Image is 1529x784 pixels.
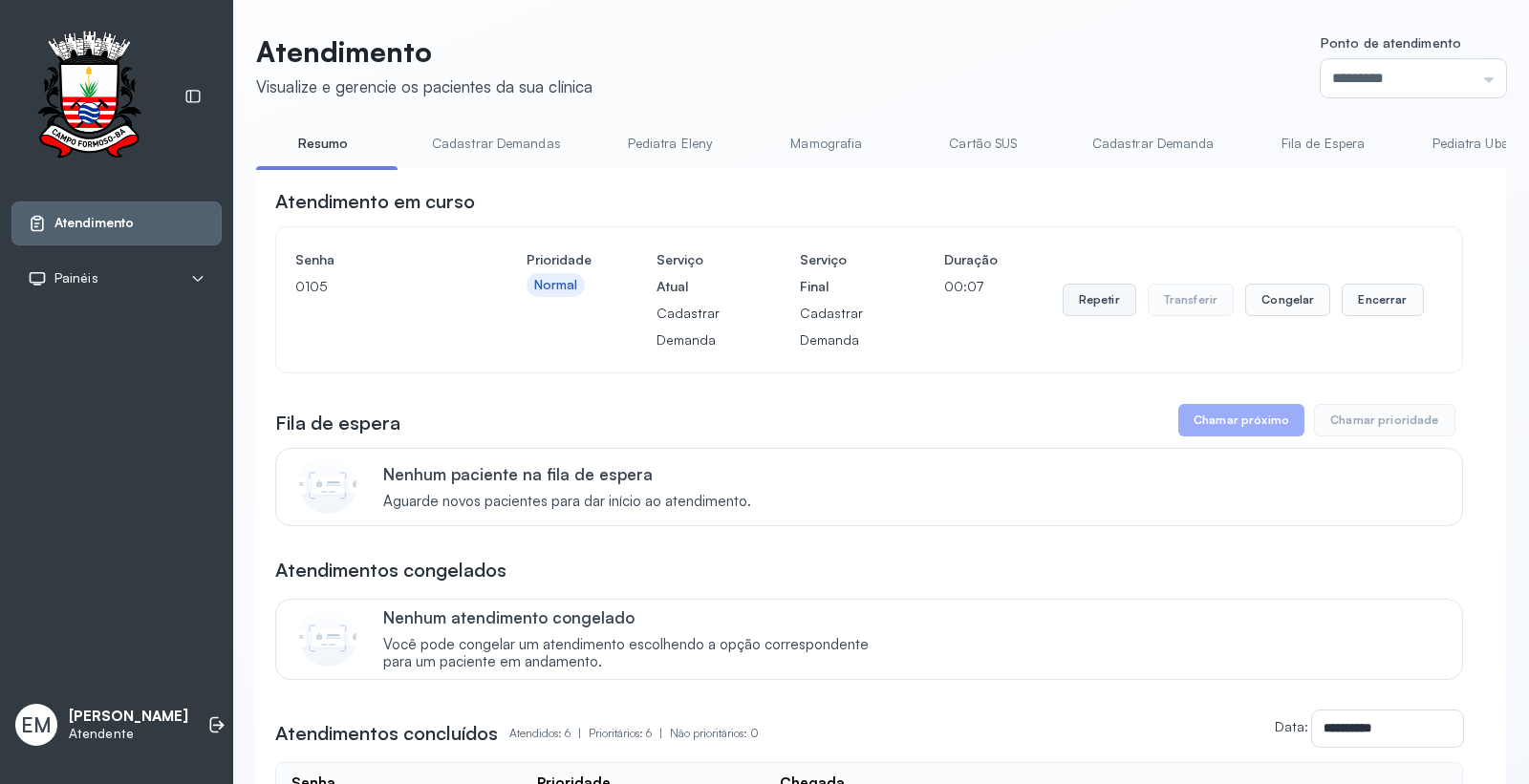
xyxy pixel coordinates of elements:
p: Nenhum atendimento congelado [383,607,889,627]
a: Atendimento [28,214,205,233]
a: Resumo [256,128,390,159]
p: 00:07 [944,273,998,300]
span: Atendimento [54,215,134,231]
p: 0105 [295,273,462,300]
p: Atendimento [256,34,592,69]
button: Congelar [1245,284,1330,316]
img: Imagem de CalloutCard [299,609,356,667]
span: Você pode congelar um atendimento escolhendo a opção correspondente para um paciente em andamento. [383,636,889,672]
a: Cadastrar Demandas [413,128,580,159]
a: Pediatra Eleny [603,128,737,159]
label: Data: [1275,718,1308,734]
h3: Atendimentos concluídos [275,720,498,747]
h4: Prioridade [527,246,592,273]
h4: Serviço Final [800,246,878,300]
img: Imagem de CalloutCard [299,456,356,514]
button: Repetir [1063,284,1136,316]
span: Ponto de atendimento [1321,34,1461,51]
h3: Atendimentos congelados [275,557,506,583]
p: Não prioritários: 0 [670,720,759,747]
button: Encerrar [1342,284,1423,316]
p: Cadastrar Demanda [800,300,878,353]
h3: Fila de espera [275,410,400,436]
button: Chamar prioridade [1314,404,1455,436]
button: Chamar próximo [1178,404,1304,436]
p: [PERSON_NAME] [69,708,188,726]
a: Mamografia [760,128,894,159]
span: | [578,726,581,740]
div: Normal [534,277,578,293]
p: Cadastrar Demanda [657,300,735,353]
h4: Serviço Atual [657,246,735,300]
span: Painéis [54,270,98,286]
img: Logotipo do estabelecimento [20,31,158,163]
p: Atendente [69,726,188,742]
a: Fila de Espera [1257,128,1390,159]
h4: Duração [944,246,998,273]
h3: Atendimento em curso [275,188,475,215]
p: Prioritários: 6 [589,720,670,747]
div: Visualize e gerencie os pacientes da sua clínica [256,76,592,96]
button: Transferir [1148,284,1235,316]
p: Nenhum paciente na fila de espera [383,464,751,484]
a: Cartão SUS [916,128,1050,159]
p: Atendidos: 6 [509,720,589,747]
a: Cadastrar Demanda [1073,128,1234,159]
span: Aguarde novos pacientes para dar início ao atendimento. [383,493,751,511]
span: | [659,726,662,740]
h4: Senha [295,246,462,273]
